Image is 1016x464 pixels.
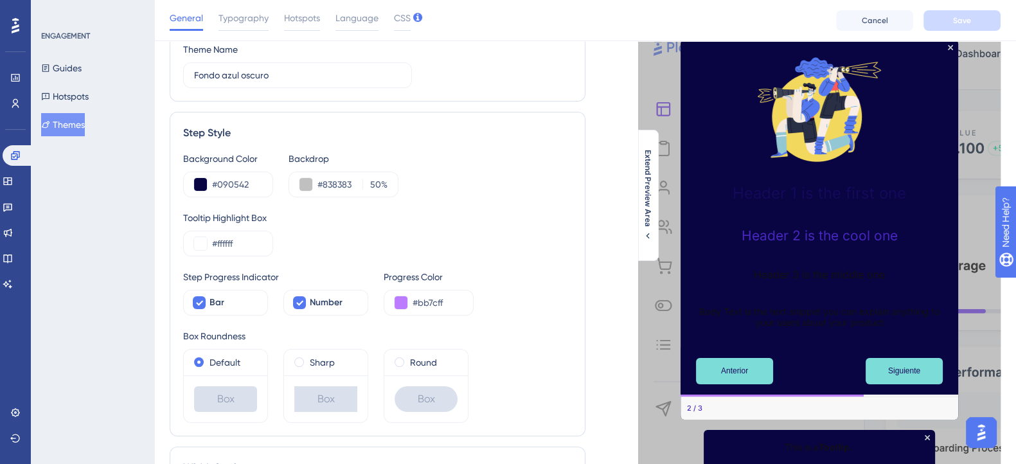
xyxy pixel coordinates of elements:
label: Sharp [310,355,335,370]
button: Cancel [836,10,913,31]
div: Background Color [183,151,273,166]
div: ENGAGEMENT [41,31,90,41]
span: CSS [394,10,411,26]
div: Theme Name [183,42,238,57]
div: Box [294,386,357,412]
h2: Header 2 is the cool one [691,228,948,244]
button: Next [866,358,943,384]
div: Step Progress Indicator [183,269,368,285]
span: Typography [218,10,269,26]
div: Step 2 of 3 [687,403,702,413]
button: Hotspots [41,85,89,108]
span: Bar [209,295,224,310]
div: Progress Color [384,269,474,285]
button: Save [923,10,1001,31]
input: % [367,177,381,192]
div: Box [194,386,257,412]
input: Theme Name [194,68,401,82]
span: Number [310,295,343,310]
span: Cancel [862,15,888,26]
h3: Header 3 is the middle one [691,268,948,281]
div: Box [395,386,458,412]
div: Footer [681,397,958,420]
label: Default [209,355,240,370]
span: Extend Preview Area [643,150,653,227]
b: Tooltip. [819,442,852,452]
img: Modal Media [755,45,884,174]
button: Extend Preview Area [637,150,658,241]
span: General [170,10,203,26]
span: Language [335,10,379,26]
label: Round [410,355,437,370]
div: Box Roundness [183,328,572,344]
label: % [362,177,388,192]
p: This is a [714,440,925,455]
div: Tooltip Highlight Box [183,210,572,226]
h1: Header 1 is the first one [691,184,948,202]
span: Need Help? [30,3,80,19]
div: Close Preview [948,45,953,50]
button: Guides [41,57,82,80]
iframe: UserGuiding AI Assistant Launcher [962,413,1001,452]
div: Step Style [183,125,572,141]
div: Close Preview [925,435,930,440]
span: Hotspots [284,10,320,26]
button: Themes [41,113,85,136]
span: Save [953,15,971,26]
div: Backdrop [289,151,398,166]
button: Previous [696,358,773,384]
p: Body Text is the text snippet you can explain anything to your users about your product [691,306,948,328]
